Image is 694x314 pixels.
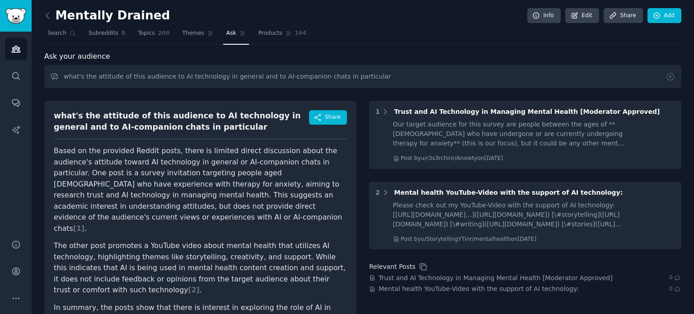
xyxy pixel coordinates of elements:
div: Post by u/StorytellingYT in r/mentalhealth on [DATE] [401,235,536,244]
span: Search [47,29,66,37]
span: 0 [669,274,681,282]
span: 200 [158,29,170,37]
span: Mental health YouTube-Video with the support of AI technology: [394,189,623,196]
div: Our target audience for this survey are people between the ages of **[DEMOGRAPHIC_DATA] who have ... [393,120,628,148]
span: 164 [295,29,307,37]
a: Subreddits8 [85,26,128,45]
img: GummySearch logo [5,8,26,24]
a: Edit [565,8,599,23]
span: Themes [182,29,204,37]
a: Themes [179,26,217,45]
span: Ask your audience [44,51,110,62]
div: 1 [375,107,380,117]
a: Add [647,8,681,23]
a: Products164 [255,26,309,45]
span: 8 [122,29,126,37]
div: Please check out my YouTube-Video with the support of AI technology: [[URL][DOMAIN_NAME]…]([URL][... [393,201,628,229]
div: what's the attitude of this audience to AI technology in general and to AI-companion chats in par... [54,110,309,132]
span: [ 1 ] [73,224,84,233]
div: Relevant Posts [369,262,415,272]
span: Products [258,29,282,37]
span: Topics [138,29,155,37]
span: Trust and AI Technology in Managing Mental Health [Moderator Approved] [394,108,660,115]
span: Ask [226,29,236,37]
a: Topics200 [135,26,173,45]
span: [ 2 ] [188,286,199,294]
button: Share [309,110,347,125]
span: Subreddits [89,29,118,37]
a: Trust and AI Technology in Managing Mental Health [Moderator Approved] [379,273,613,283]
div: Post by u/r3s3rch in r/Anxiety on [DATE] [401,155,503,163]
a: Ask [223,26,249,45]
div: 2 [375,188,380,197]
span: 0 [669,285,681,293]
p: The other post promotes a YouTube video about mental health that utilizes AI technology, highligh... [54,240,347,296]
a: Share [604,8,642,23]
a: Mental health YouTube-Video with the support of AI technology: [379,284,579,294]
span: Share [325,113,341,122]
a: Search [44,26,79,45]
input: Ask this audience a question... [44,65,681,88]
p: Based on the provided Reddit posts, there is limited direct discussion about the audience's attit... [54,145,347,234]
a: Info [527,8,561,23]
h2: Mentally Drained [44,9,170,23]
